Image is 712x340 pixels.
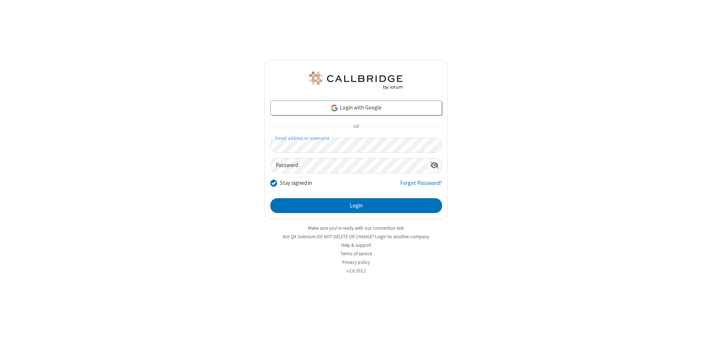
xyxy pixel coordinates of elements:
img: QA Selenium DO NOT DELETE OR CHANGE [308,72,404,89]
a: Make sure you're ready with our connection test [308,225,404,231]
div: Show password [427,158,442,172]
li: Not QA Selenium DO NOT DELETE OR CHANGE? [264,233,448,240]
a: Terms of service [340,251,372,257]
li: v2.6.353.2 [264,267,448,274]
span: OR [350,122,362,132]
button: Login [270,198,442,213]
button: Login to another company [375,233,429,240]
label: Stay signed in [280,179,312,187]
input: Password [271,158,427,173]
img: google-icon.png [330,104,339,112]
a: Help & support [341,242,371,248]
input: Email address or username [270,138,442,153]
a: Login with Google [270,101,442,115]
a: Forgot Password? [400,179,442,193]
a: Privacy policy [342,259,370,265]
